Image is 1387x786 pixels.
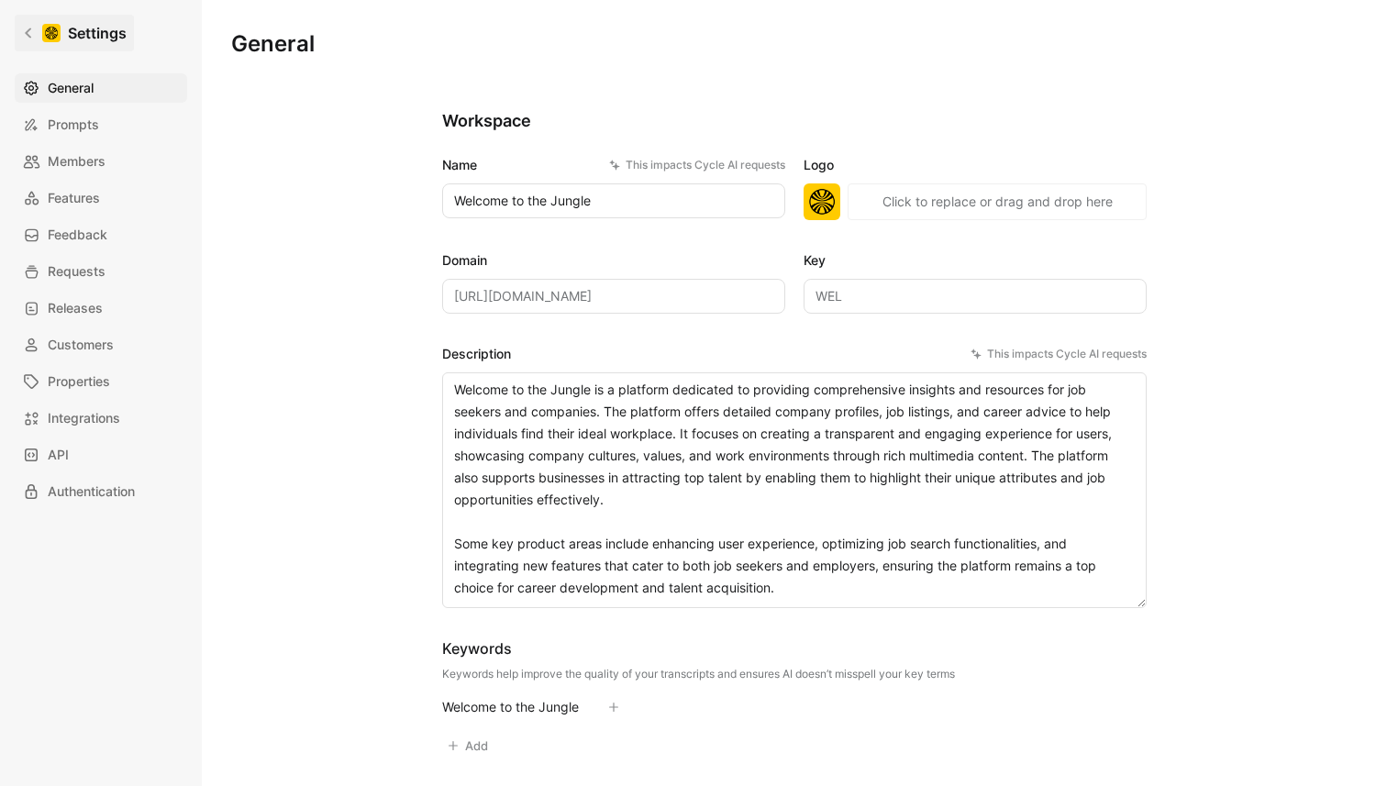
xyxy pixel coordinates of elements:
[442,110,1147,132] h2: Workspace
[15,73,187,103] a: General
[442,372,1147,608] textarea: Welcome to the Jungle is a platform dedicated to providing comprehensive insights and resources f...
[15,220,187,249] a: Feedback
[48,334,114,356] span: Customers
[48,114,99,136] span: Prompts
[442,667,955,681] div: Keywords help improve the quality of your transcripts and ensures AI doesn’t misspell your key terms
[15,367,187,396] a: Properties
[848,183,1147,220] button: Click to replace or drag and drop here
[442,696,579,718] div: Welcome to the Jungle
[15,404,187,433] a: Integrations
[48,260,105,282] span: Requests
[442,249,785,271] label: Domain
[442,733,496,758] button: Add
[15,293,187,323] a: Releases
[804,154,1147,176] label: Logo
[15,330,187,360] a: Customers
[15,477,187,506] a: Authentication
[48,481,135,503] span: Authentication
[48,297,103,319] span: Releases
[442,279,785,314] input: Some placeholder
[15,257,187,286] a: Requests
[48,407,120,429] span: Integrations
[15,15,134,51] a: Settings
[48,444,69,466] span: API
[15,440,187,470] a: API
[15,183,187,213] a: Features
[971,345,1147,363] div: This impacts Cycle AI requests
[804,249,1147,271] label: Key
[231,29,315,59] h1: General
[442,154,785,176] label: Name
[68,22,127,44] h1: Settings
[48,150,105,172] span: Members
[442,637,955,659] div: Keywords
[48,224,107,246] span: Feedback
[442,343,1147,365] label: Description
[15,110,187,139] a: Prompts
[15,147,187,176] a: Members
[48,77,94,99] span: General
[48,371,110,393] span: Properties
[804,183,840,220] img: logo
[609,156,785,174] div: This impacts Cycle AI requests
[48,187,100,209] span: Features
